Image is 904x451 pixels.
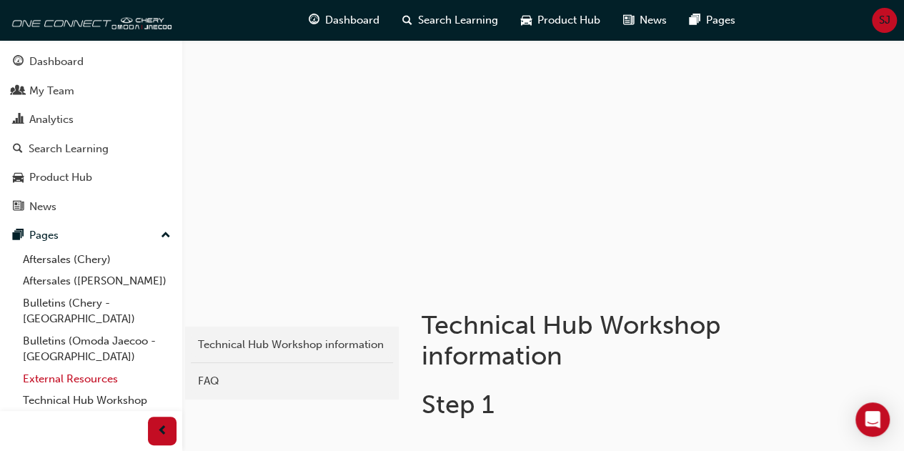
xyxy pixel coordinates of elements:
a: guage-iconDashboard [297,6,391,35]
span: News [640,12,667,29]
span: car-icon [13,172,24,184]
span: pages-icon [690,11,700,29]
a: Product Hub [6,164,177,191]
a: Analytics [6,106,177,133]
div: My Team [29,83,74,99]
span: Step 1 [422,389,495,420]
img: oneconnect [7,6,172,34]
a: External Resources [17,368,177,390]
a: Aftersales (Chery) [17,249,177,271]
a: pages-iconPages [678,6,747,35]
div: Search Learning [29,141,109,157]
span: guage-icon [13,56,24,69]
span: guage-icon [309,11,319,29]
span: Product Hub [537,12,600,29]
div: Open Intercom Messenger [855,402,890,437]
span: up-icon [161,227,171,245]
span: search-icon [402,11,412,29]
a: Aftersales ([PERSON_NAME]) [17,270,177,292]
a: car-iconProduct Hub [510,6,612,35]
div: FAQ [198,373,386,390]
a: Bulletins (Chery - [GEOGRAPHIC_DATA]) [17,292,177,330]
a: FAQ [191,369,393,394]
a: Technical Hub Workshop information [17,390,177,427]
button: Pages [6,222,177,249]
span: chart-icon [13,114,24,127]
span: pages-icon [13,229,24,242]
div: Pages [29,227,59,244]
a: Bulletins (Omoda Jaecoo - [GEOGRAPHIC_DATA]) [17,330,177,368]
span: search-icon [13,143,23,156]
a: search-iconSearch Learning [391,6,510,35]
div: Dashboard [29,54,84,70]
div: News [29,199,56,215]
a: Technical Hub Workshop information [191,332,393,357]
button: SJ [872,8,897,33]
span: people-icon [13,85,24,98]
span: Search Learning [418,12,498,29]
a: Search Learning [6,136,177,162]
span: prev-icon [157,422,168,440]
span: news-icon [623,11,634,29]
button: DashboardMy TeamAnalyticsSearch LearningProduct HubNews [6,46,177,222]
span: Pages [706,12,735,29]
span: news-icon [13,201,24,214]
span: car-icon [521,11,532,29]
span: SJ [879,12,890,29]
div: Product Hub [29,169,92,186]
div: Analytics [29,111,74,128]
a: News [6,194,177,220]
span: Dashboard [325,12,379,29]
div: Technical Hub Workshop information [198,337,386,353]
a: My Team [6,78,177,104]
h1: Technical Hub Workshop information [422,309,795,372]
a: news-iconNews [612,6,678,35]
a: Dashboard [6,49,177,75]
